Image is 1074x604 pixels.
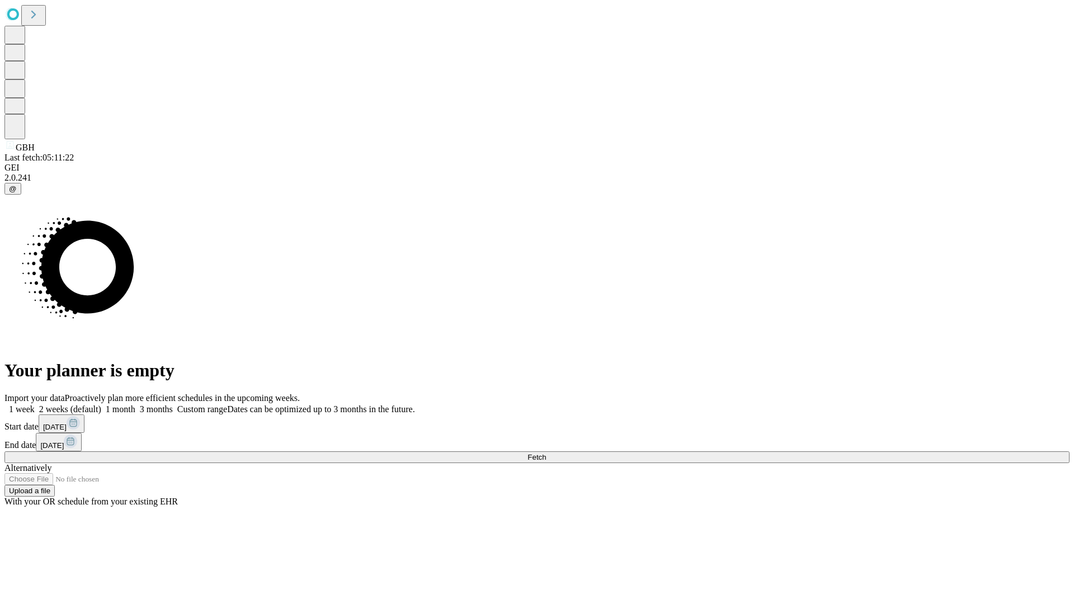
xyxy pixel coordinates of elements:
[40,441,64,450] span: [DATE]
[4,360,1070,381] h1: Your planner is empty
[16,143,35,152] span: GBH
[4,393,65,403] span: Import your data
[65,393,300,403] span: Proactively plan more efficient schedules in the upcoming weeks.
[4,153,74,162] span: Last fetch: 05:11:22
[227,404,414,414] span: Dates can be optimized up to 3 months in the future.
[4,451,1070,463] button: Fetch
[4,173,1070,183] div: 2.0.241
[4,163,1070,173] div: GEI
[36,433,82,451] button: [DATE]
[4,414,1070,433] div: Start date
[39,414,84,433] button: [DATE]
[527,453,546,461] span: Fetch
[4,183,21,195] button: @
[106,404,135,414] span: 1 month
[4,433,1070,451] div: End date
[4,485,55,497] button: Upload a file
[4,497,178,506] span: With your OR schedule from your existing EHR
[9,404,35,414] span: 1 week
[140,404,173,414] span: 3 months
[4,463,51,473] span: Alternatively
[39,404,101,414] span: 2 weeks (default)
[43,423,67,431] span: [DATE]
[9,185,17,193] span: @
[177,404,227,414] span: Custom range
